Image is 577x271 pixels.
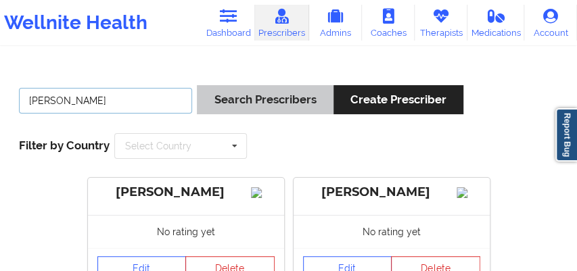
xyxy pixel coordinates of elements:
[467,5,524,41] a: Medications
[457,187,480,198] img: Image%2Fplaceholer-image.png
[555,108,577,162] a: Report Bug
[97,184,275,200] div: [PERSON_NAME]
[524,5,577,41] a: Account
[19,88,192,114] input: Search Keywords
[415,5,467,41] a: Therapists
[255,5,309,41] a: Prescribers
[197,85,333,114] button: Search Prescribers
[251,187,275,198] img: Image%2Fplaceholer-image.png
[19,139,110,152] span: Filter by Country
[362,5,415,41] a: Coaches
[88,215,284,248] div: No rating yet
[303,184,480,200] div: [PERSON_NAME]
[125,141,191,151] div: Select Country
[202,5,255,41] a: Dashboard
[333,85,463,114] button: Create Prescriber
[294,215,490,248] div: No rating yet
[309,5,362,41] a: Admins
